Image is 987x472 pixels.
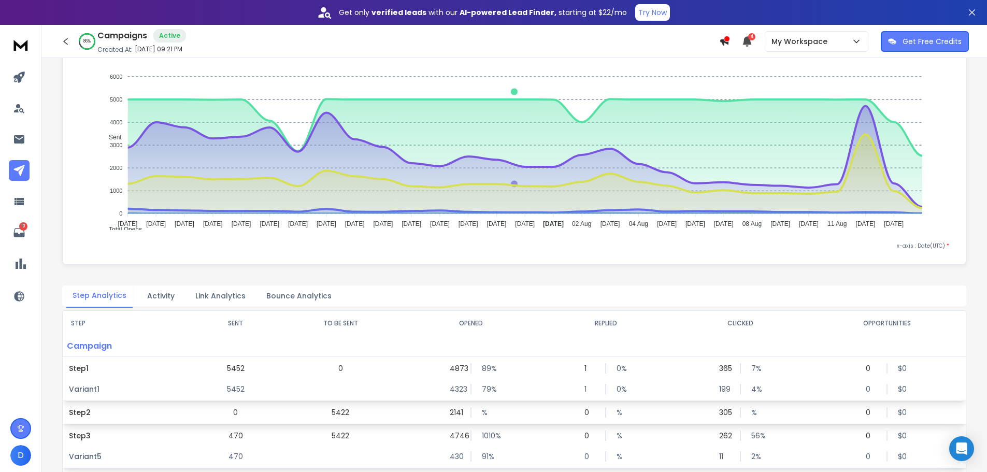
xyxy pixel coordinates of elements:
div: Active [153,29,186,42]
p: 10 [19,222,27,231]
tspan: [DATE] [175,220,194,227]
span: Sent [101,134,122,141]
p: 430 [450,451,460,462]
p: $ 0 [898,431,908,441]
p: % [482,407,492,418]
tspan: [DATE] [600,220,620,227]
p: 262 [719,431,729,441]
tspan: 11 Aug [827,220,847,227]
tspan: [DATE] [317,220,336,227]
p: Get Free Credits [903,36,962,47]
p: 365 [719,363,729,374]
tspan: [DATE] [402,220,421,227]
button: Get Free Credits [881,31,969,52]
tspan: [DATE] [288,220,308,227]
p: $ 0 [898,407,908,418]
p: 0 [866,384,876,394]
th: REPLIED [538,311,673,336]
p: 4323 [450,384,460,394]
button: Bounce Analytics [260,284,338,307]
p: 0 [584,451,595,462]
h1: Campaigns [97,30,147,42]
p: 0 [338,363,343,374]
p: 56 % [751,431,762,441]
tspan: [DATE] [430,220,450,227]
tspan: 1000 [110,188,122,194]
tspan: 0 [119,210,122,217]
p: 86 % [83,38,91,45]
p: 5422 [332,431,349,441]
p: $ 0 [898,451,908,462]
p: 1 [584,384,595,394]
th: OPENED [404,311,538,336]
p: 4 % [751,384,762,394]
p: Variant 5 [69,451,188,462]
tspan: [DATE] [203,220,223,227]
span: Total Opens [101,226,142,233]
p: 0 % [617,384,627,394]
div: Open Intercom Messenger [949,436,974,461]
button: Link Analytics [189,284,252,307]
tspan: 08 Aug [742,220,762,227]
p: $ 0 [898,384,908,394]
tspan: [DATE] [260,220,279,227]
tspan: 4000 [110,119,122,125]
p: $ 0 [898,363,908,374]
tspan: [DATE] [118,220,138,227]
img: logo [10,35,31,54]
p: 4873 [450,363,460,374]
p: My Workspace [771,36,832,47]
p: x-axis : Date(UTC) [79,242,949,250]
tspan: [DATE] [657,220,677,227]
tspan: [DATE] [770,220,790,227]
p: 0 [866,407,876,418]
p: Step 1 [69,363,188,374]
p: 199 [719,384,729,394]
button: D [10,445,31,466]
strong: verified leads [371,7,426,18]
p: [DATE] 09:21 PM [135,45,182,53]
button: Activity [141,284,181,307]
p: 0 [584,431,595,441]
tspan: [DATE] [685,220,705,227]
p: 470 [228,451,243,462]
tspan: [DATE] [487,220,507,227]
tspan: [DATE] [799,220,819,227]
th: OPPORTUNITIES [808,311,966,336]
p: 79 % [482,384,492,394]
p: 2141 [450,407,460,418]
p: Try Now [638,7,667,18]
p: 5452 [227,363,245,374]
p: 7 % [751,363,762,374]
th: TO BE SENT [278,311,404,336]
tspan: 6000 [110,74,122,80]
tspan: [DATE] [515,220,535,227]
p: % [751,407,762,418]
p: 0 [866,363,876,374]
p: 1 [584,363,595,374]
p: 4746 [450,431,460,441]
th: SENT [194,311,278,336]
th: CLICKED [673,311,808,336]
p: Variant 1 [69,384,188,394]
p: 0 [866,451,876,462]
p: Step 3 [69,431,188,441]
p: 2 % [751,451,762,462]
p: 91 % [482,451,492,462]
p: Campaign [63,336,194,356]
p: 0 % [617,363,627,374]
tspan: [DATE] [856,220,876,227]
tspan: [DATE] [345,220,365,227]
tspan: [DATE] [459,220,478,227]
p: Get only with our starting at $22/mo [339,7,627,18]
p: 0 [584,407,595,418]
tspan: [DATE] [146,220,166,227]
p: 470 [228,431,243,441]
p: Step 2 [69,407,188,418]
p: % [617,431,627,441]
tspan: [DATE] [373,220,393,227]
tspan: 02 Aug [572,220,591,227]
p: 5422 [332,407,349,418]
